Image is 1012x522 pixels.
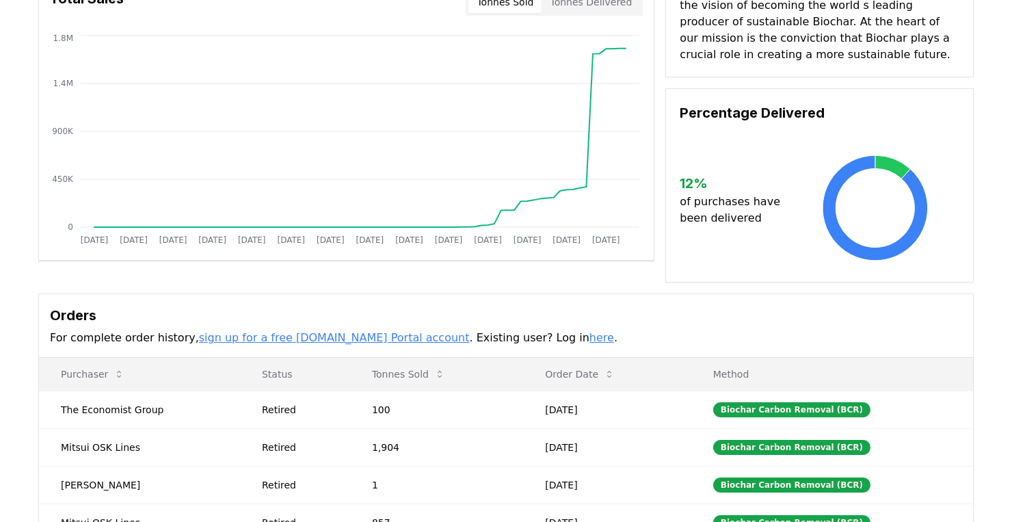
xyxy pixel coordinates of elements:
[50,305,962,326] h3: Orders
[238,235,266,245] tspan: [DATE]
[523,428,691,466] td: [DATE]
[713,478,870,493] div: Biochar Carbon Removal (BCR)
[68,222,73,232] tspan: 0
[198,235,226,245] tspan: [DATE]
[713,440,870,455] div: Biochar Carbon Removal (BCR)
[39,428,240,466] td: Mitsui OSK Lines
[435,235,463,245] tspan: [DATE]
[53,34,73,43] tspan: 1.8M
[523,391,691,428] td: [DATE]
[350,391,523,428] td: 100
[361,361,456,388] button: Tonnes Sold
[713,402,870,417] div: Biochar Carbon Removal (BCR)
[395,235,423,245] tspan: [DATE]
[262,403,339,417] div: Retired
[589,331,614,344] a: here
[350,428,523,466] td: 1,904
[50,361,135,388] button: Purchaser
[534,361,626,388] button: Order Date
[52,174,74,184] tspan: 450K
[702,367,962,381] p: Method
[251,367,339,381] p: Status
[120,235,148,245] tspan: [DATE]
[39,391,240,428] td: The Economist Group
[262,441,339,454] div: Retired
[552,235,581,245] tspan: [DATE]
[317,235,345,245] tspan: [DATE]
[52,127,74,136] tspan: 900K
[39,466,240,504] td: [PERSON_NAME]
[159,235,187,245] tspan: [DATE]
[680,173,791,194] h3: 12 %
[680,194,791,226] p: of purchases have been delivered
[592,235,620,245] tspan: [DATE]
[514,235,542,245] tspan: [DATE]
[199,331,470,344] a: sign up for a free [DOMAIN_NAME] Portal account
[356,235,384,245] tspan: [DATE]
[277,235,305,245] tspan: [DATE]
[680,103,959,123] h3: Percentage Delivered
[262,478,339,492] div: Retired
[474,235,502,245] tspan: [DATE]
[81,235,109,245] tspan: [DATE]
[53,79,73,88] tspan: 1.4M
[523,466,691,504] td: [DATE]
[350,466,523,504] td: 1
[50,330,962,346] p: For complete order history, . Existing user? Log in .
